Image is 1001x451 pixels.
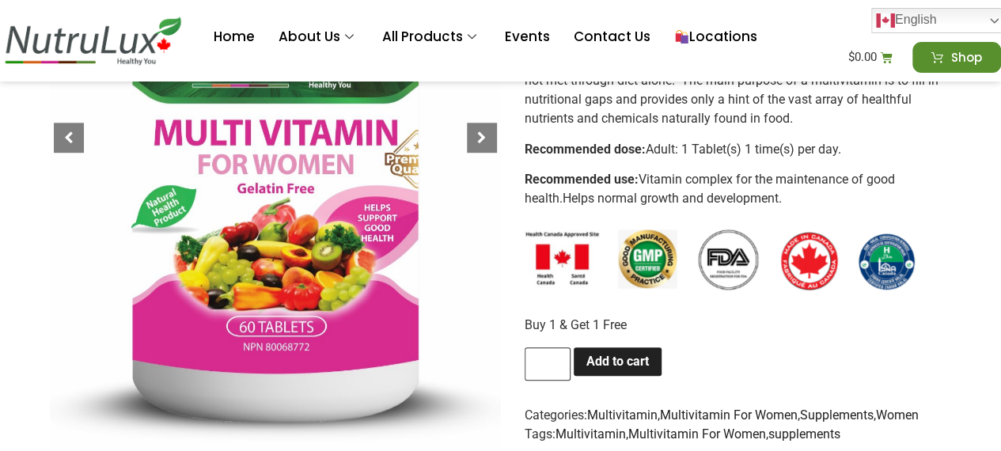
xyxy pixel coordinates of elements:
a: All Products [370,6,493,69]
a: Shop [912,42,1001,73]
a: About Us [267,6,370,69]
a: Home [202,6,267,69]
a: Contact Us [562,6,662,69]
button: Add to cart [574,347,662,376]
p: Buy 1 & Get 1 Free [525,316,952,335]
b: Recommended dose: [525,142,646,157]
a: Multivitamin For Women [660,407,798,423]
span: $ [848,50,855,64]
a: supplements [768,426,840,442]
b: Recommended use: [525,172,639,187]
a: Multivitamin [555,426,626,442]
a: Multivitamin For Women [628,426,766,442]
a: Supplements [800,407,874,423]
input: Product quantity [525,347,571,381]
a: Multivitamin [587,407,658,423]
span: Vitamin complex for the maintenance of good health. [525,172,895,206]
a: Events [493,6,562,69]
img: en [876,11,895,30]
span: Adult: 1 Tablet(s) 1 time(s) per day. [646,142,841,157]
a: Women [876,407,919,423]
span: Shop [951,51,982,63]
img: 🛍️ [675,30,688,44]
a: Locations [662,6,769,69]
bdi: 0.00 [848,50,877,64]
span: Categories: , , , [525,407,919,423]
a: $0.00 [829,42,912,73]
span: Helps normal growth and development. [563,191,782,206]
span: Tags: , , [525,426,840,442]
